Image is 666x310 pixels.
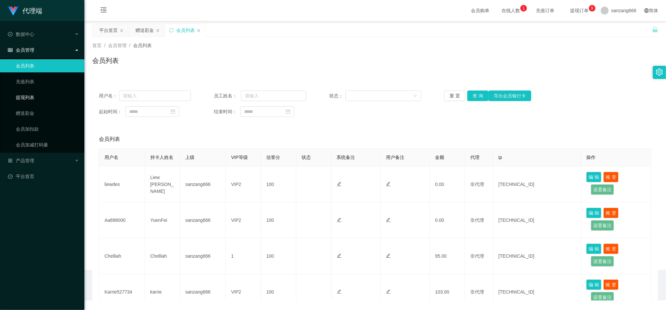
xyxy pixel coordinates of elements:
div: 赠送彩金 [135,24,154,37]
span: 非代理 [470,218,484,223]
button: 设置备注 [591,220,614,231]
span: 非代理 [470,182,484,187]
span: 数据中心 [8,32,34,37]
i: 图标: edit [337,218,341,222]
td: Karrie527734 [99,274,145,310]
a: 提现列表 [16,91,79,104]
button: 设置备注 [591,256,614,267]
span: 系统备注 [337,155,355,160]
td: 100 [261,202,296,238]
td: sanzang666 [180,274,226,310]
i: 图标: setting [656,68,663,76]
span: 结束时间： [214,108,240,115]
img: logo.9652507e.png [8,7,18,16]
a: 充值列表 [16,75,79,88]
span: 会员列表 [133,43,152,48]
td: [TECHNICAL_ID] [493,167,581,202]
i: 图标: edit [386,218,391,222]
td: YuenFei [145,202,180,238]
span: 操作 [586,155,595,160]
td: 1 [226,238,261,274]
i: 图标: appstore-o [8,158,13,163]
td: sanzang666 [180,167,226,202]
button: 编 辑 [586,279,601,290]
input: 请输入 [119,90,191,101]
td: [TECHNICAL_ID] [493,274,581,310]
i: 图标: table [8,48,13,52]
span: 员工姓名： [214,92,241,99]
button: 账 变 [603,208,619,218]
button: 账 变 [603,172,619,182]
i: 图标: edit [337,289,341,294]
a: 会员列表 [16,59,79,72]
p: 1 [522,5,525,12]
i: 图标: edit [337,253,341,258]
div: 2021 [90,286,661,293]
i: 图标: down [413,94,417,98]
td: sanzang666 [180,238,226,274]
i: 图标: calendar [286,109,290,114]
span: 非代理 [470,289,484,295]
span: 状态： [329,92,345,99]
button: 编 辑 [586,244,601,254]
h1: 代理端 [22,0,42,21]
td: VIP2 [226,274,261,310]
i: 图标: close [120,29,124,33]
i: 图标: calendar [171,109,175,114]
i: 图标: close [156,29,160,33]
span: VIP等级 [231,155,248,160]
span: 用户备注 [386,155,404,160]
p: 9 [591,5,593,12]
span: 在线人数 [499,8,524,13]
i: 图标: unlock [652,27,658,33]
a: 会员加扣款 [16,122,79,136]
span: 提现订单 [567,8,592,13]
i: 图标: sync [169,28,174,33]
td: VIP2 [226,202,261,238]
span: 上级 [186,155,195,160]
sup: 9 [589,5,595,12]
td: Liew [PERSON_NAME] [145,167,180,202]
i: 图标: menu-fold [92,0,115,21]
span: 信誉分 [266,155,280,160]
a: 代理端 [8,8,42,13]
span: 持卡人姓名 [150,155,173,160]
button: 账 变 [603,244,619,254]
i: 图标: edit [386,289,391,294]
td: VIP2 [226,167,261,202]
button: 编 辑 [586,172,601,182]
span: 起始时间： [99,108,125,115]
sup: 1 [520,5,527,12]
span: ip [499,155,502,160]
td: karrie [145,274,180,310]
div: 平台首页 [99,24,118,37]
td: Aa888000 [99,202,145,238]
span: 会员列表 [99,135,120,143]
div: 会员列表 [176,24,195,37]
span: 用户名 [104,155,118,160]
td: Chelliah [99,238,145,274]
td: 103.00 [430,274,465,310]
span: 非代理 [470,253,484,259]
a: 会员加减打码量 [16,138,79,151]
span: 会员管理 [8,47,34,53]
i: 图标: edit [386,253,391,258]
td: liewdes [99,167,145,202]
a: 图标: dashboard平台首页 [8,170,79,183]
td: 100 [261,274,296,310]
input: 请输入 [241,90,306,101]
i: 图标: edit [337,182,341,186]
button: 账 变 [603,279,619,290]
span: 状态 [302,155,311,160]
td: 0.00 [430,167,465,202]
td: sanzang666 [180,202,226,238]
span: / [104,43,105,48]
button: 设置备注 [591,292,614,302]
td: 0.00 [430,202,465,238]
td: [TECHNICAL_ID] [493,202,581,238]
button: 重 置 [444,90,465,101]
i: 图标: global [644,8,649,13]
span: / [129,43,130,48]
button: 查 询 [467,90,488,101]
span: 用户名： [99,92,119,99]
